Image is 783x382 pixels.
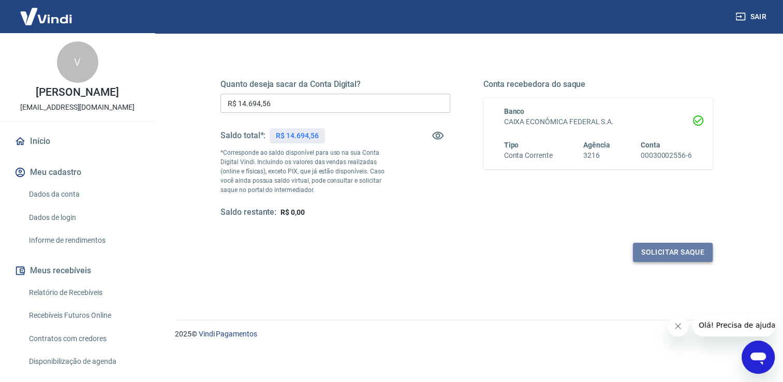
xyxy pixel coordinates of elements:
[220,207,276,218] h5: Saldo restante:
[12,161,142,184] button: Meu cadastro
[641,141,660,149] span: Conta
[25,230,142,251] a: Informe de rendimentos
[483,79,713,90] h5: Conta recebedora do saque
[504,141,519,149] span: Tipo
[583,150,610,161] h6: 3216
[220,79,450,90] h5: Quanto deseja sacar da Conta Digital?
[583,141,610,149] span: Agência
[36,87,119,98] p: [PERSON_NAME]
[276,130,318,141] p: R$ 14.694,56
[504,107,525,115] span: Banco
[25,305,142,326] a: Recebíveis Futuros Online
[25,282,142,303] a: Relatório de Recebíveis
[504,116,692,127] h6: CAIXA ECONÔMICA FEDERAL S.A.
[25,207,142,228] a: Dados de login
[280,208,305,216] span: R$ 0,00
[25,328,142,349] a: Contratos com credores
[20,102,135,113] p: [EMAIL_ADDRESS][DOMAIN_NAME]
[633,243,713,262] button: Solicitar saque
[504,150,553,161] h6: Conta Corrente
[6,7,87,16] span: Olá! Precisa de ajuda?
[12,259,142,282] button: Meus recebíveis
[25,184,142,205] a: Dados da conta
[742,341,775,374] iframe: Botão para abrir a janela de mensagens
[175,329,758,340] p: 2025 ©
[641,150,692,161] h6: 00030002556-6
[12,1,80,32] img: Vindi
[25,351,142,372] a: Disponibilização de agenda
[668,316,688,336] iframe: Fechar mensagem
[220,148,393,195] p: *Corresponde ao saldo disponível para uso na sua Conta Digital Vindi. Incluindo os valores das ve...
[199,330,257,338] a: Vindi Pagamentos
[57,41,98,83] div: V
[733,7,771,26] button: Sair
[220,130,265,141] h5: Saldo total*:
[692,314,775,336] iframe: Mensagem da empresa
[12,130,142,153] a: Início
